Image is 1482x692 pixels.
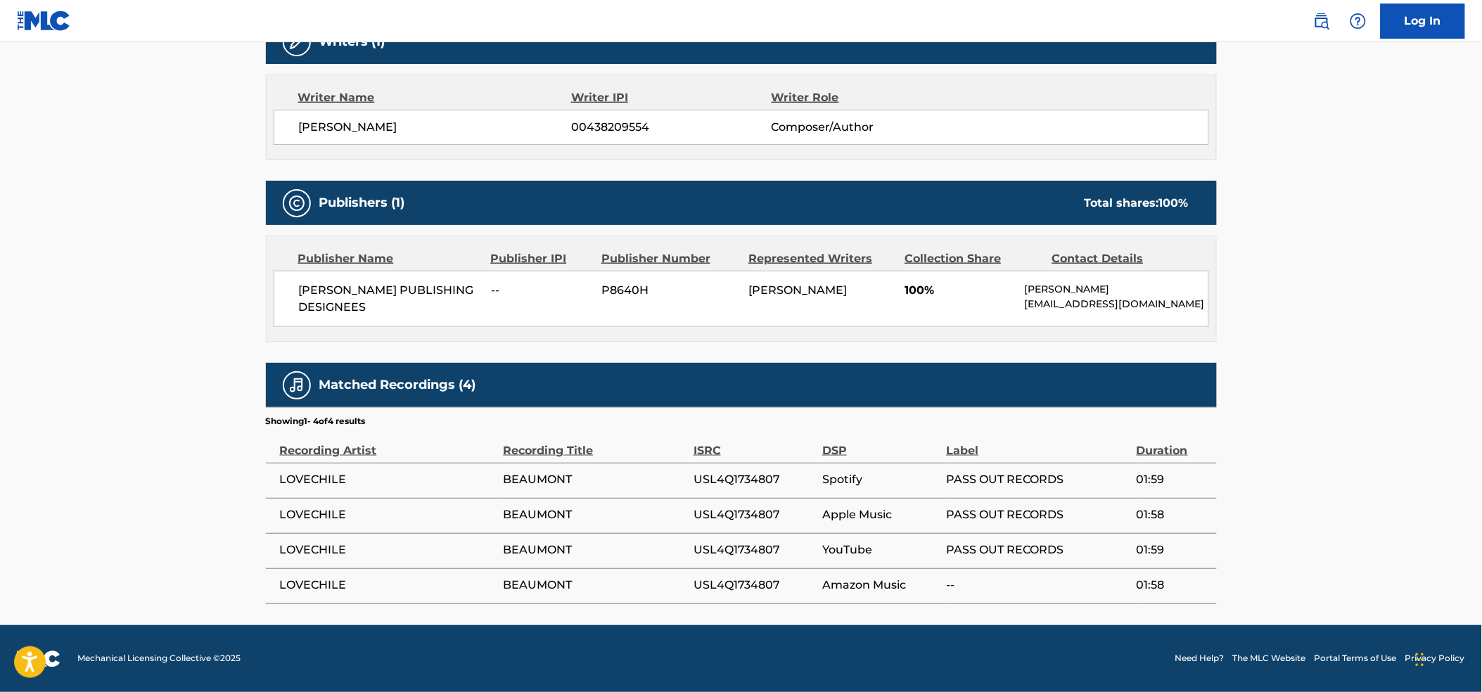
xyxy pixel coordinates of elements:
[694,577,815,594] span: USL4Q1734807
[1175,653,1225,665] a: Need Help?
[280,577,497,594] span: LOVECHILE
[947,507,1130,524] span: PASS OUT RECORDS
[319,377,476,393] h5: Matched Recordings (4)
[1412,624,1482,692] iframe: Chat Widget
[280,507,497,524] span: LOVECHILE
[1405,653,1465,665] a: Privacy Policy
[601,282,738,299] span: P8640H
[280,428,497,459] div: Recording Artist
[772,119,954,136] span: Composer/Author
[905,250,1041,267] div: Collection Share
[299,119,572,136] span: [PERSON_NAME]
[1308,7,1336,35] a: Public Search
[947,577,1130,594] span: --
[1416,639,1424,681] div: Drag
[77,653,241,665] span: Mechanical Licensing Collective © 2025
[1137,428,1210,459] div: Duration
[17,651,60,667] img: logo
[504,507,686,524] span: BEAUMONT
[1350,13,1367,30] img: help
[298,89,572,106] div: Writer Name
[571,89,772,106] div: Writer IPI
[266,415,366,428] p: Showing 1 - 4 of 4 results
[1344,7,1372,35] div: Help
[822,507,939,524] span: Apple Music
[1024,282,1208,297] p: [PERSON_NAME]
[1159,196,1189,210] span: 100 %
[1313,13,1330,30] img: search
[1315,653,1397,665] a: Portal Terms of Use
[504,542,686,559] span: BEAUMONT
[280,472,497,489] span: LOVECHILE
[822,472,939,489] span: Spotify
[17,11,71,31] img: MLC Logo
[504,428,686,459] div: Recording Title
[288,377,305,394] img: Matched Recordings
[571,119,771,136] span: 00438209554
[1381,4,1465,39] a: Log In
[694,507,815,524] span: USL4Q1734807
[947,428,1130,459] div: Label
[1137,542,1210,559] span: 01:59
[694,472,815,489] span: USL4Q1734807
[1137,507,1210,524] span: 01:58
[1024,297,1208,312] p: [EMAIL_ADDRESS][DOMAIN_NAME]
[694,542,815,559] span: USL4Q1734807
[298,250,480,267] div: Publisher Name
[491,282,591,299] span: --
[280,542,497,559] span: LOVECHILE
[748,283,847,297] span: [PERSON_NAME]
[288,195,305,212] img: Publishers
[1137,472,1210,489] span: 01:59
[601,250,738,267] div: Publisher Number
[772,89,954,106] div: Writer Role
[822,577,939,594] span: Amazon Music
[299,282,481,316] span: [PERSON_NAME] PUBLISHING DESIGNEES
[491,250,591,267] div: Publisher IPI
[504,577,686,594] span: BEAUMONT
[1137,577,1210,594] span: 01:58
[1052,250,1189,267] div: Contact Details
[947,542,1130,559] span: PASS OUT RECORDS
[905,282,1014,299] span: 100%
[1233,653,1306,665] a: The MLC Website
[1085,195,1189,212] div: Total shares:
[748,250,894,267] div: Represented Writers
[822,542,939,559] span: YouTube
[822,428,939,459] div: DSP
[947,472,1130,489] span: PASS OUT RECORDS
[694,428,815,459] div: ISRC
[504,472,686,489] span: BEAUMONT
[319,195,405,211] h5: Publishers (1)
